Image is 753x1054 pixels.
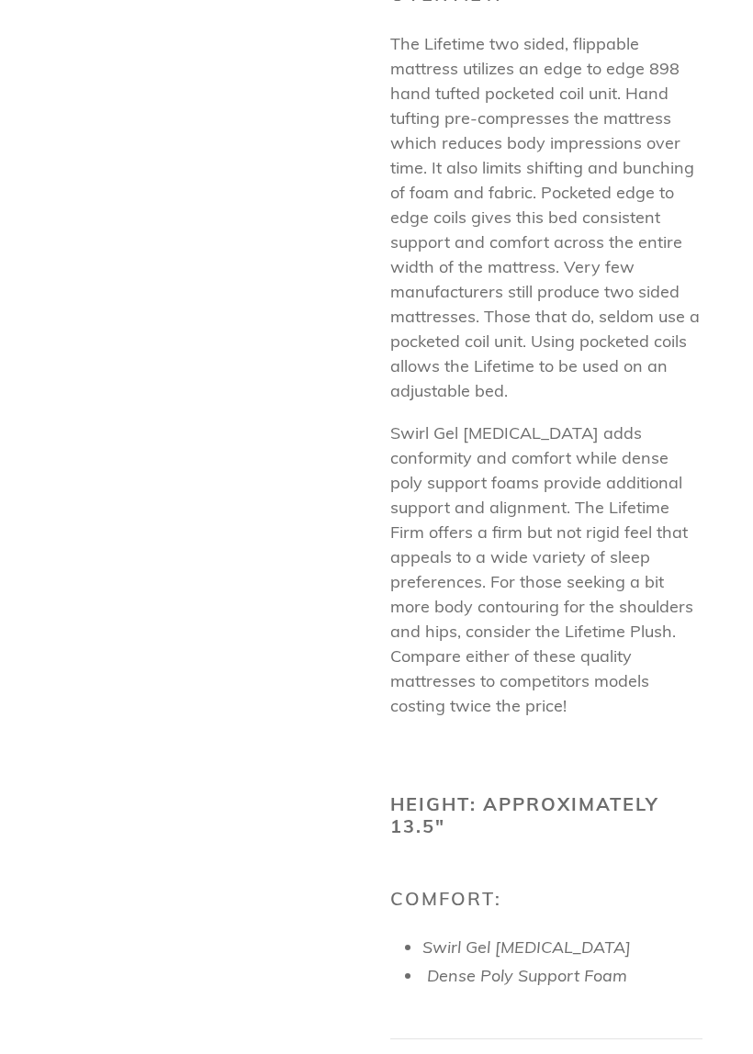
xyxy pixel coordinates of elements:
span: Swirl Gel [MEDICAL_DATA] adds conformity and comfort while dense poly support foams provide addit... [390,422,693,716]
span: The Lifetime two sided, flippable mattress utilizes an edge to edge 898 hand tufted pocketed coil... [390,33,700,401]
span: Dense Poly Support Foam [427,965,627,986]
span: Swirl Gel [MEDICAL_DATA] [422,936,631,958]
b: Height: Approximately 13.5" [390,792,659,837]
h2: Comfort: [390,888,702,910]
